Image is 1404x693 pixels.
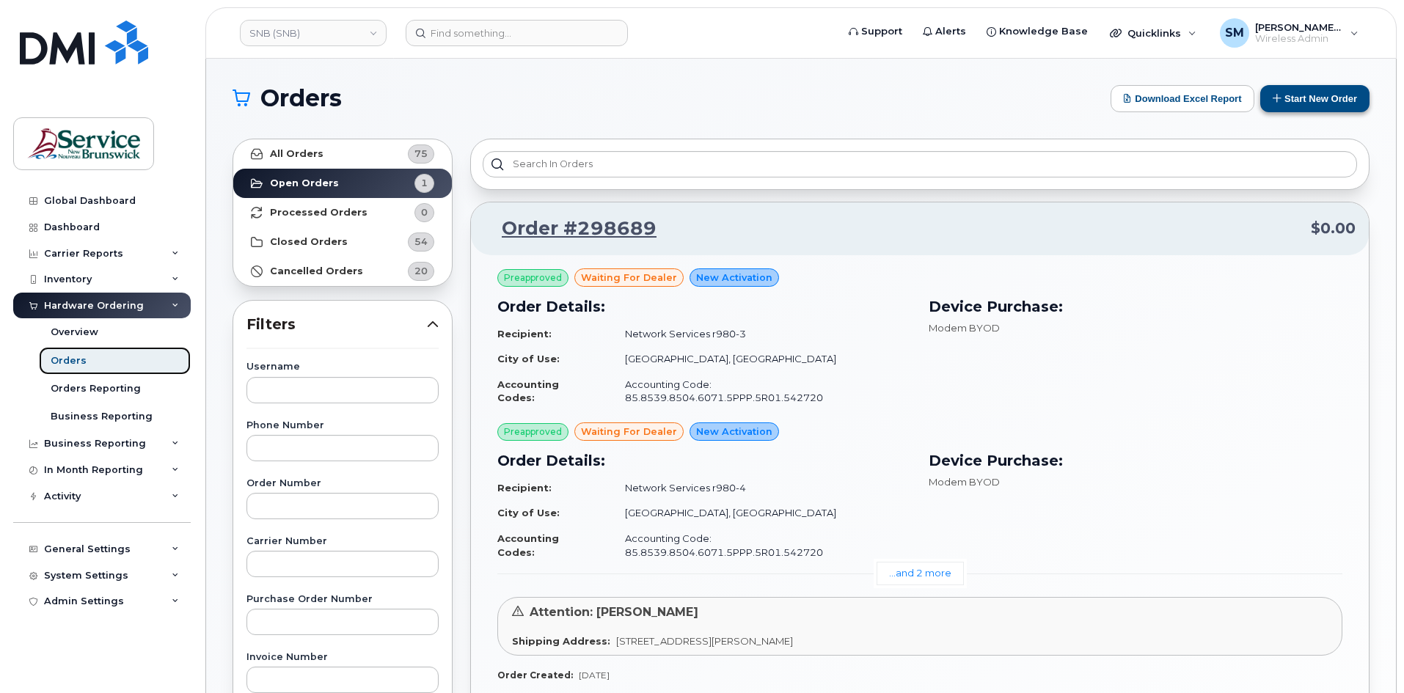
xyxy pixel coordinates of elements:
[497,296,911,318] h3: Order Details:
[414,235,428,249] span: 54
[929,450,1342,472] h3: Device Purchase:
[484,216,657,242] a: Order #298689
[233,139,452,169] a: All Orders75
[270,236,348,248] strong: Closed Orders
[612,475,911,501] td: Network Services r980-4
[1260,85,1370,112] button: Start New Order
[581,425,677,439] span: waiting for dealer
[1311,218,1356,239] span: $0.00
[497,532,559,558] strong: Accounting Codes:
[483,151,1357,177] input: Search in orders
[530,605,698,619] span: Attention: [PERSON_NAME]
[270,265,363,277] strong: Cancelled Orders
[233,198,452,227] a: Processed Orders0
[929,322,1000,334] span: Modem BYOD
[497,378,559,404] strong: Accounting Codes:
[929,296,1342,318] h3: Device Purchase:
[504,425,562,439] span: Preapproved
[414,147,428,161] span: 75
[504,271,562,285] span: Preapproved
[414,264,428,278] span: 20
[497,353,560,364] strong: City of Use:
[696,425,772,439] span: New Activation
[260,87,342,109] span: Orders
[270,177,339,189] strong: Open Orders
[612,346,911,372] td: [GEOGRAPHIC_DATA], [GEOGRAPHIC_DATA]
[421,205,428,219] span: 0
[612,372,911,411] td: Accounting Code: 85.8539.8504.6071.5PPP.5R01.542720
[696,271,772,285] span: New Activation
[233,227,452,257] a: Closed Orders54
[497,670,573,681] strong: Order Created:
[246,421,439,430] label: Phone Number
[929,476,1000,488] span: Modem BYOD
[497,482,552,494] strong: Recipient:
[246,595,439,604] label: Purchase Order Number
[246,314,427,335] span: Filters
[1111,85,1254,112] button: Download Excel Report
[246,479,439,488] label: Order Number
[233,257,452,286] a: Cancelled Orders20
[612,321,911,347] td: Network Services r980-3
[497,507,560,518] strong: City of Use:
[877,562,964,584] a: ...and 2 more
[497,328,552,340] strong: Recipient:
[270,148,323,160] strong: All Orders
[246,362,439,372] label: Username
[270,207,368,219] strong: Processed Orders
[421,176,428,190] span: 1
[512,635,610,647] strong: Shipping Address:
[616,635,793,647] span: [STREET_ADDRESS][PERSON_NAME]
[246,653,439,662] label: Invoice Number
[581,271,677,285] span: waiting for dealer
[612,526,911,565] td: Accounting Code: 85.8539.8504.6071.5PPP.5R01.542720
[233,169,452,198] a: Open Orders1
[497,450,911,472] h3: Order Details:
[246,537,439,546] label: Carrier Number
[579,670,610,681] span: [DATE]
[612,500,911,526] td: [GEOGRAPHIC_DATA], [GEOGRAPHIC_DATA]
